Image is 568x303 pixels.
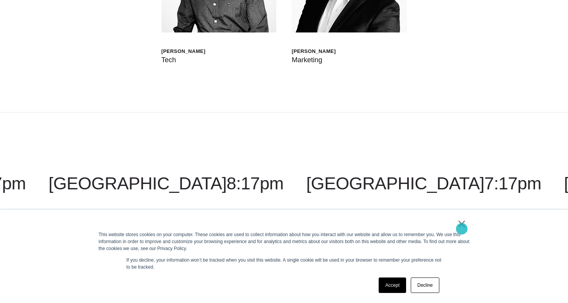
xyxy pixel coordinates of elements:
span: 7:17pm [484,174,541,193]
a: × [457,220,466,227]
a: Decline [411,277,439,293]
div: [PERSON_NAME] [292,48,336,54]
span: 10:17am [195,208,262,228]
a: [GEOGRAPHIC_DATA]7:17pm [306,174,541,193]
span: 8:17pm [226,174,283,193]
div: This website stores cookies on your computer. These cookies are used to collect information about... [99,231,469,252]
p: If you decline, your information won’t be tracked when you visit this website. A single cookie wi... [126,257,442,271]
div: Tech [162,54,206,65]
a: [GEOGRAPHIC_DATA]2:17am [284,208,519,228]
span: 2:17am [463,208,519,228]
a: [GEOGRAPHIC_DATA]10:17am [17,208,262,228]
div: [PERSON_NAME] [162,48,206,54]
a: [GEOGRAPHIC_DATA]8:17pm [49,174,284,193]
a: Accept [379,277,406,293]
div: Marketing [292,54,336,65]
